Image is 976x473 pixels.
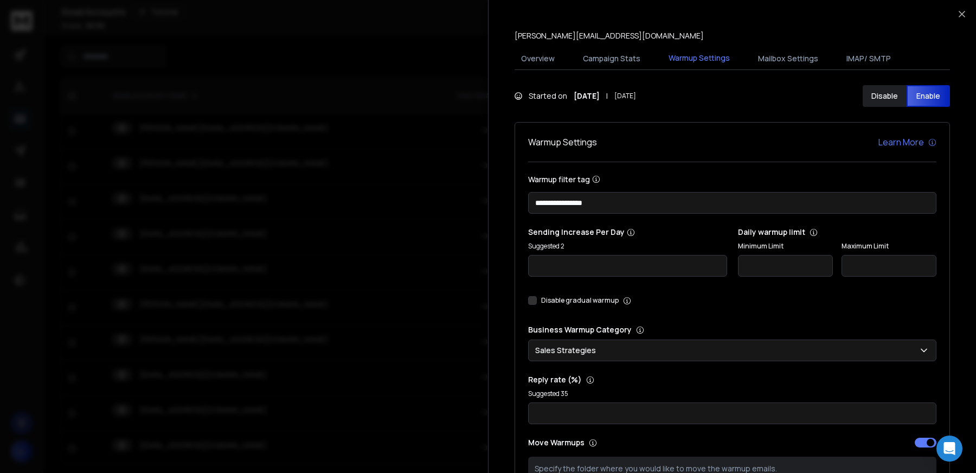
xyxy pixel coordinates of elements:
[528,374,936,385] p: Reply rate (%)
[528,136,597,149] h1: Warmup Settings
[738,242,833,251] label: Minimum Limit
[878,136,936,149] a: Learn More
[541,296,619,305] label: Disable gradual warmup
[515,91,636,101] div: Started on
[614,92,636,100] span: [DATE]
[528,175,936,183] label: Warmup filter tag
[574,91,600,101] strong: [DATE]
[528,242,727,251] p: Suggested 2
[662,46,736,71] button: Warmup Settings
[840,47,897,71] button: IMAP/ SMTP
[515,30,704,41] p: [PERSON_NAME][EMAIL_ADDRESS][DOMAIN_NAME]
[515,47,561,71] button: Overview
[528,227,727,238] p: Sending Increase Per Day
[528,437,729,448] p: Move Warmups
[863,85,950,107] button: DisableEnable
[752,47,825,71] button: Mailbox Settings
[528,389,936,398] p: Suggested 35
[842,242,936,251] label: Maximum Limit
[863,85,907,107] button: Disable
[907,85,951,107] button: Enable
[606,91,608,101] span: |
[528,324,936,335] p: Business Warmup Category
[576,47,647,71] button: Campaign Stats
[936,436,962,462] div: Open Intercom Messenger
[738,227,937,238] p: Daily warmup limit
[535,345,600,356] p: Sales Strategies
